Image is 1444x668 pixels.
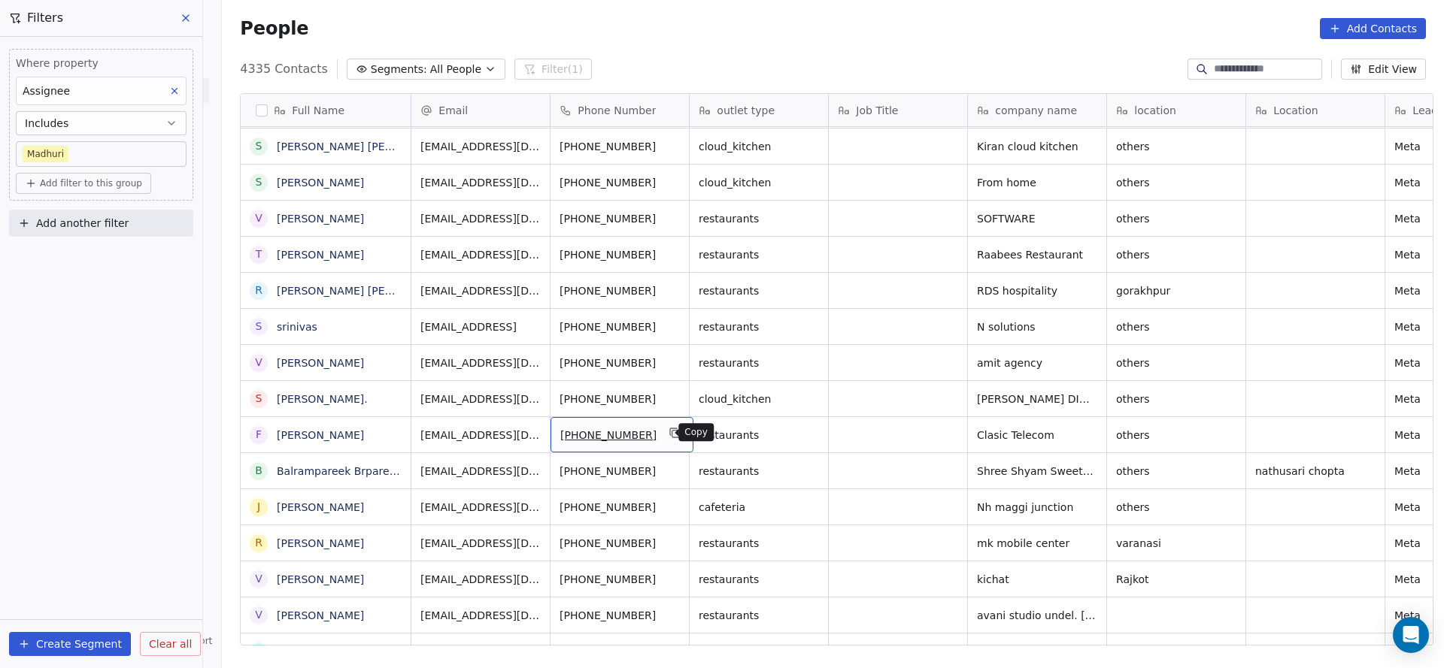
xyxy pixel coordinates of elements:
[277,177,364,189] a: [PERSON_NAME]
[256,463,263,479] div: B
[241,94,411,126] div: Full Name
[257,499,260,515] div: J
[699,536,819,551] span: restaurants
[699,247,819,262] span: restaurants
[420,211,541,226] span: [EMAIL_ADDRESS][DOMAIN_NAME]
[241,127,411,646] div: grid
[1116,283,1236,298] span: gorakhpur
[420,608,541,623] span: [EMAIL_ADDRESS][DOMAIN_NAME]
[1116,355,1236,370] span: others
[977,283,1097,298] span: RDS hospitality
[977,211,1097,226] span: SOFTWARE
[1107,94,1245,126] div: location
[699,355,819,370] span: restaurants
[277,141,455,153] a: [PERSON_NAME] [PERSON_NAME]
[277,321,317,333] a: srinivas
[420,536,541,551] span: [EMAIL_ADDRESS][DOMAIN_NAME]
[1116,464,1236,479] span: others
[560,464,680,479] span: [PHONE_NUMBER]
[277,393,368,405] a: [PERSON_NAME].
[1116,428,1236,443] span: others
[560,355,680,370] span: [PHONE_NUMBER]
[690,94,828,126] div: outlet type
[560,608,680,623] span: [PHONE_NUMBER]
[560,391,680,407] span: [PHONE_NUMBER]
[560,428,657,443] span: [PHONE_NUMBER]
[420,283,541,298] span: [EMAIL_ADDRESS][DOMAIN_NAME]
[1116,536,1236,551] span: varanasi
[255,535,262,551] div: R
[977,247,1097,262] span: Raabees Restaurant
[420,644,541,659] span: [EMAIL_ADDRESS][DOMAIN_NAME]
[560,283,680,298] span: [PHONE_NUMBER]
[977,355,1097,370] span: amit agency
[1273,103,1318,118] span: Location
[277,645,455,657] a: [PERSON_NAME] [PERSON_NAME]
[256,319,262,334] div: s
[699,283,819,298] span: restaurants
[420,355,541,370] span: [EMAIL_ADDRESS][DOMAIN_NAME]
[256,571,263,587] div: V
[256,246,262,262] div: T
[256,138,262,154] div: S
[977,572,1097,587] span: kichat
[977,428,1097,443] span: Clasic Telecom
[829,94,967,126] div: Job Title
[1341,59,1426,80] button: Edit View
[254,643,263,659] div: M
[551,94,689,126] div: Phone Number
[1393,617,1429,653] div: Open Intercom Messenger
[420,139,541,154] span: [EMAIL_ADDRESS][DOMAIN_NAME]
[699,644,819,659] span: restaurants
[1116,319,1236,334] span: others
[1320,18,1426,39] button: Add Contacts
[560,139,680,154] span: [PHONE_NUMBER]
[420,500,541,515] span: [EMAIL_ADDRESS][DOMAIN_NAME]
[977,464,1097,479] span: Shree Shyam Sweets Chopta
[420,391,541,407] span: [EMAIL_ADDRESS][DOMAIN_NAME]
[560,319,680,334] span: [PHONE_NUMBER]
[977,139,1097,154] span: Kiran cloud kitchen
[699,608,819,623] span: restaurants
[256,174,262,190] div: S
[977,608,1097,623] span: avani studio undel. [GEOGRAPHIC_DATA]
[277,465,402,477] a: Balrampareek Brpareek
[699,500,819,515] span: cafeteria
[699,428,819,443] span: restaurants
[256,607,263,623] div: V
[1246,94,1385,126] div: Location
[256,355,263,370] div: V
[514,59,592,80] button: Filter(1)
[968,94,1106,126] div: company name
[292,103,344,118] span: Full Name
[1255,464,1376,479] span: nathusari chopta
[699,319,819,334] span: restaurants
[560,175,680,190] span: [PHONE_NUMBER]
[977,500,1097,515] span: Nh maggi junction
[560,500,680,515] span: [PHONE_NUMBER]
[240,60,327,78] span: 4335 Contacts
[699,572,819,587] span: restaurants
[420,572,541,587] span: [EMAIL_ADDRESS][DOMAIN_NAME]
[560,536,680,551] span: [PHONE_NUMBER]
[1134,103,1176,118] span: location
[560,572,680,587] span: [PHONE_NUMBER]
[684,426,708,438] p: Copy
[256,427,262,443] div: F
[256,391,262,407] div: S
[977,391,1097,407] span: [PERSON_NAME] DIGITAL IMPAX.
[1116,500,1236,515] span: others
[977,175,1097,190] span: From home
[1116,175,1236,190] span: others
[977,644,1097,659] span: business
[420,247,541,262] span: [EMAIL_ADDRESS][DOMAIN_NAME]
[277,609,364,621] a: [PERSON_NAME]
[699,464,819,479] span: restaurants
[1116,211,1236,226] span: others
[560,644,680,659] span: [PHONE_NUMBER]
[1116,247,1236,262] span: others
[1116,139,1236,154] span: others
[277,501,364,513] a: [PERSON_NAME]
[256,210,263,226] div: V
[1116,391,1236,407] span: others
